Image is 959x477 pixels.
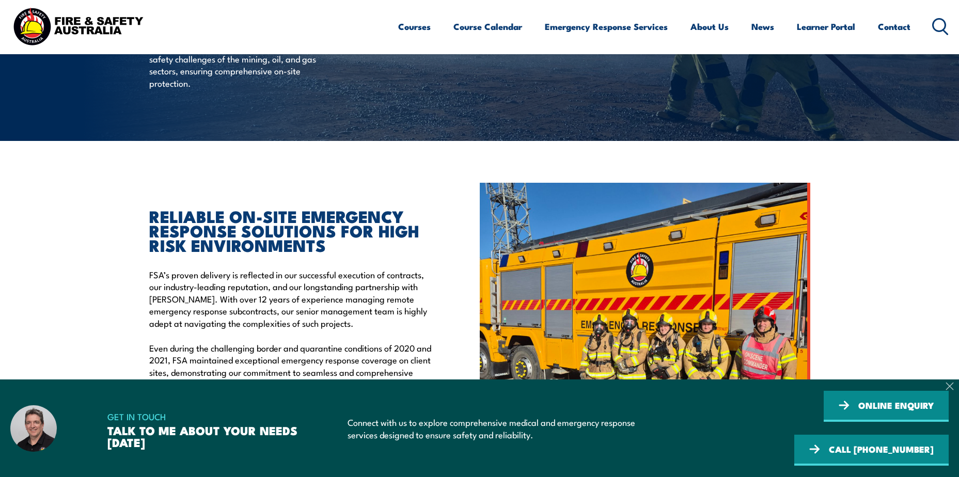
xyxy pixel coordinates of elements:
[348,416,639,440] p: Connect with us to explore comprehensive medical and emergency response services designed to ensu...
[453,13,522,40] a: Course Calendar
[107,424,306,448] h3: TALK TO ME ABOUT YOUR NEEDS [DATE]
[10,405,57,452] img: Dave – Fire and Safety Australia
[690,13,729,40] a: About Us
[149,209,432,252] h2: RELIABLE ON-SITE EMERGENCY RESPONSE SOLUTIONS FOR HIGH RISK ENVIRONMENTS
[797,13,855,40] a: Learner Portal
[824,391,949,422] a: ONLINE ENQUIRY
[545,13,668,40] a: Emergency Response Services
[398,13,431,40] a: Courses
[480,183,810,452] img: ERT TEAM
[107,409,306,424] span: GET IN TOUCH
[794,435,949,466] a: CALL [PHONE_NUMBER]
[149,268,432,329] p: FSA’s proven delivery is reflected in our successful execution of contracts, our industry-leading...
[149,342,432,426] p: Even during the challenging border and quarantine conditions of 2020 and 2021, FSA maintained exc...
[751,13,774,40] a: News
[878,13,910,40] a: Contact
